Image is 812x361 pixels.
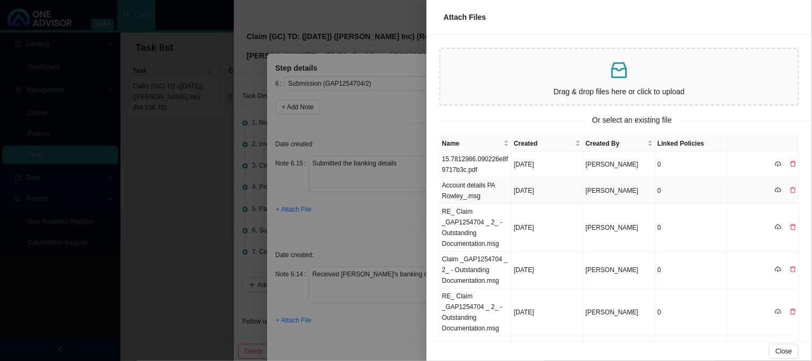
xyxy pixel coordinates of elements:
span: cloud-download [775,161,781,167]
td: Account details PA Rowley_.msg [440,178,512,204]
td: 0 [656,204,727,252]
th: Name [440,136,512,152]
span: Close [776,346,792,357]
span: cloud-download [775,266,781,273]
span: inboxDrag & drop files here or click to upload [441,49,798,104]
span: delete [790,309,796,315]
span: [PERSON_NAME] [586,309,639,316]
p: Drag & drop files here or click to upload [445,86,794,98]
span: delete [790,187,796,193]
span: Attach Files [444,13,486,21]
span: [PERSON_NAME] [586,161,639,168]
th: Linked Policies [656,136,727,152]
span: Created By [586,138,645,149]
td: [DATE] [512,152,583,178]
td: RE_ Claim _GAP1254704 _ 2_ - Outstanding Documentation.msg [440,289,512,336]
td: [DATE] [512,204,583,252]
td: 0 [656,252,727,289]
td: 0 [656,178,727,204]
span: Name [442,138,502,149]
span: Created [514,138,573,149]
td: Claim _GAP1254704 _ 2_ - Outstanding Documentation.msg [440,252,512,289]
span: Or select an existing file [585,114,680,126]
span: cloud-download [775,309,781,315]
span: delete [790,266,796,273]
span: delete [790,161,796,167]
td: [DATE] [512,178,583,204]
td: [DATE] [512,252,583,289]
span: cloud-download [775,224,781,230]
td: [DATE] [512,289,583,336]
span: delete [790,224,796,230]
th: Created [512,136,583,152]
span: [PERSON_NAME] [586,224,639,231]
span: inbox [609,59,630,81]
td: 15.7812986.090226e8f9717b3c.pdf [440,152,512,178]
th: Created By [583,136,655,152]
span: cloud-download [775,187,781,193]
span: [PERSON_NAME] [586,187,639,194]
button: Close [769,344,799,359]
td: 0 [656,289,727,336]
span: [PERSON_NAME] [586,266,639,274]
td: 0 [656,152,727,178]
td: RE_ Claim _GAP1254704 _ 2_ - Outstanding Documentation.msg [440,204,512,252]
